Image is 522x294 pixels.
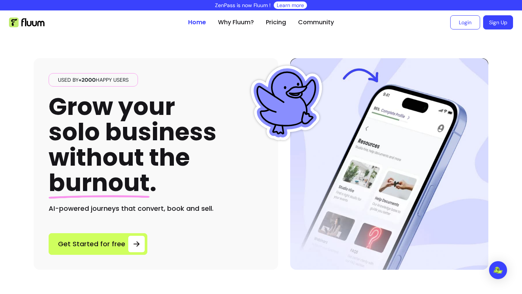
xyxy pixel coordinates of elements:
a: Why Fluum? [218,18,254,27]
a: Learn more [277,1,304,9]
span: Used by happy users [55,76,132,84]
img: Fluum Logo [9,18,44,27]
img: Hero [290,58,488,270]
a: Pricing [266,18,286,27]
h1: Grow your solo business without the . [49,94,217,196]
a: Login [450,15,480,29]
a: Sign Up [483,15,513,29]
a: Home [188,18,206,27]
div: Open Intercom Messenger [489,261,507,279]
h2: AI-powered journeys that convert, book and sell. [49,203,263,214]
p: ZenPass is now Fluum ! [215,1,271,9]
a: Community [298,18,334,27]
span: +2000 [79,76,96,83]
span: Get Started for free [58,239,125,249]
a: Get Started for free [49,233,147,255]
span: burnout [49,166,150,199]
